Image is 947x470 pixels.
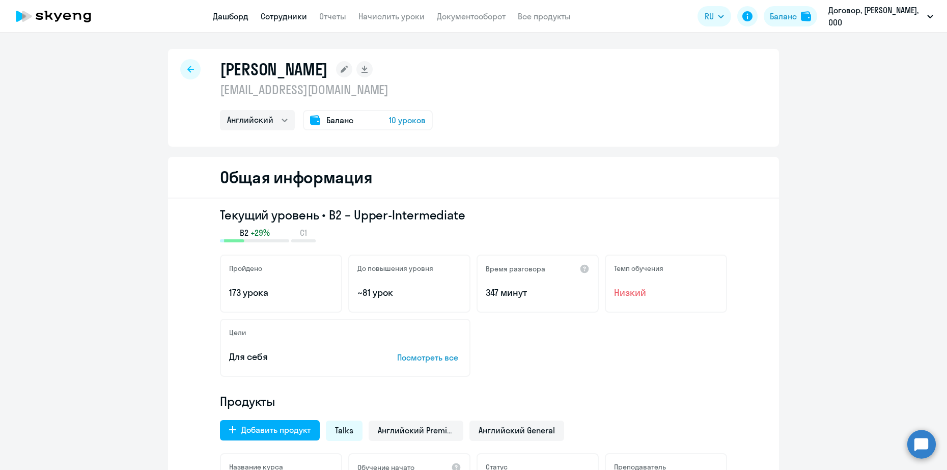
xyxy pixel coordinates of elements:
[241,424,311,436] div: Добавить продукт
[220,81,433,98] p: [EMAIL_ADDRESS][DOMAIN_NAME]
[220,420,320,440] button: Добавить продукт
[358,11,425,21] a: Начислить уроки
[229,264,262,273] h5: Пройдено
[240,227,248,238] span: B2
[261,11,307,21] a: Сотрудники
[300,227,307,238] span: C1
[229,350,366,364] p: Для себя
[518,11,571,21] a: Все продукты
[335,425,353,436] span: Talks
[357,286,461,299] p: ~81 урок
[614,264,663,273] h5: Темп обучения
[357,264,433,273] h5: До повышения уровня
[828,4,923,29] p: Договор, [PERSON_NAME], ООО
[220,393,727,409] h4: Продукты
[397,351,461,364] p: Посмотреть все
[229,286,333,299] p: 173 урока
[326,114,353,126] span: Баланс
[220,59,328,79] h1: [PERSON_NAME]
[389,114,426,126] span: 10 уроков
[319,11,346,21] a: Отчеты
[823,4,938,29] button: Договор, [PERSON_NAME], ООО
[486,264,545,273] h5: Время разговора
[250,227,270,238] span: +29%
[764,6,817,26] button: Балансbalance
[698,6,731,26] button: RU
[378,425,454,436] span: Английский Premium
[486,286,590,299] p: 347 минут
[220,207,727,223] h3: Текущий уровень • B2 – Upper-Intermediate
[770,10,797,22] div: Баланс
[229,328,246,337] h5: Цели
[437,11,506,21] a: Документооборот
[213,11,248,21] a: Дашборд
[705,10,714,22] span: RU
[614,286,718,299] span: Низкий
[479,425,555,436] span: Английский General
[801,11,811,21] img: balance
[220,167,372,187] h2: Общая информация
